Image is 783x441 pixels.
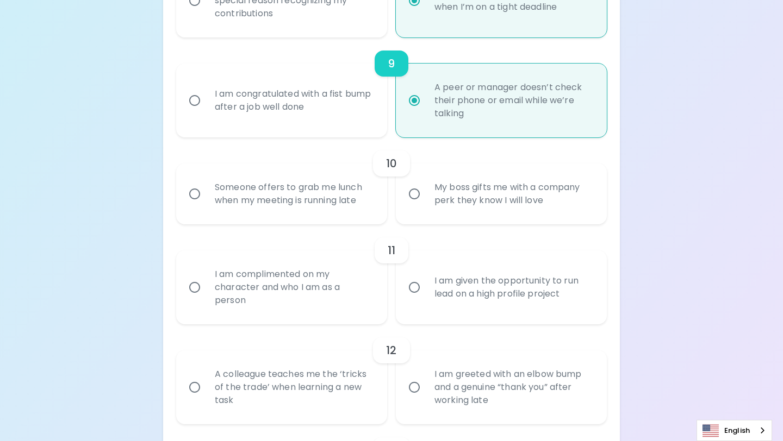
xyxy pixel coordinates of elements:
div: choice-group-check [176,37,607,137]
div: Someone offers to grab me lunch when my meeting is running late [206,168,381,220]
aside: Language selected: English [697,420,772,441]
div: choice-group-check [176,137,607,224]
a: English [697,420,772,440]
h6: 9 [388,55,395,72]
div: A colleague teaches me the ‘tricks of the trade’ when learning a new task [206,355,381,420]
h6: 10 [386,155,397,172]
div: I am congratulated with a fist bump after a job well done [206,74,381,127]
div: My boss gifts me with a company perk they know I will love [426,168,601,220]
div: I am greeted with an elbow bump and a genuine “thank you” after working late [426,355,601,420]
div: A peer or manager doesn’t check their phone or email while we’re talking [426,68,601,133]
h6: 11 [388,242,395,259]
div: I am complimented on my character and who I am as a person [206,255,381,320]
div: choice-group-check [176,224,607,324]
div: Language [697,420,772,441]
h6: 12 [386,342,396,359]
div: choice-group-check [176,324,607,424]
div: I am given the opportunity to run lead on a high profile project [426,261,601,313]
